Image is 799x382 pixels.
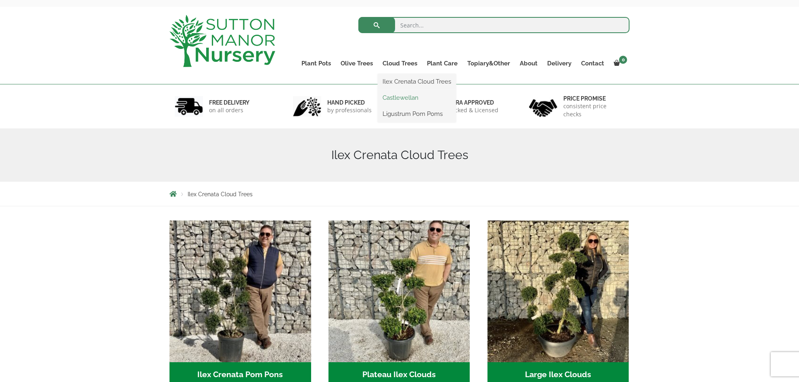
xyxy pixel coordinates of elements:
h6: FREE DELIVERY [209,99,249,106]
p: consistent price checks [563,102,625,118]
a: Olive Trees [336,58,378,69]
img: Large Ilex Clouds [487,220,629,362]
input: Search... [358,17,630,33]
a: Topiary&Other [462,58,515,69]
a: Castlewellan [378,92,456,104]
p: checked & Licensed [445,106,498,114]
a: Cloud Trees [378,58,422,69]
img: 2.jpg [293,96,321,117]
a: Contact [576,58,609,69]
h6: Price promise [563,95,625,102]
h6: hand picked [327,99,372,106]
img: Plateau Ilex Clouds [328,220,470,362]
span: Ilex Crenata Cloud Trees [188,191,253,197]
a: Delivery [542,58,576,69]
a: About [515,58,542,69]
a: 0 [609,58,630,69]
img: Ilex Crenata Pom Pons [169,220,311,362]
img: 1.jpg [175,96,203,117]
p: on all orders [209,106,249,114]
p: by professionals [327,106,372,114]
h1: Ilex Crenata Cloud Trees [169,148,630,162]
img: logo [169,15,275,67]
span: 0 [619,56,627,64]
a: Plant Pots [297,58,336,69]
img: 4.jpg [529,94,557,119]
nav: Breadcrumbs [169,191,630,197]
a: Plant Care [422,58,462,69]
a: Ligustrum Pom Poms [378,108,456,120]
h6: Defra approved [445,99,498,106]
a: Ilex Crenata Cloud Trees [378,76,456,88]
